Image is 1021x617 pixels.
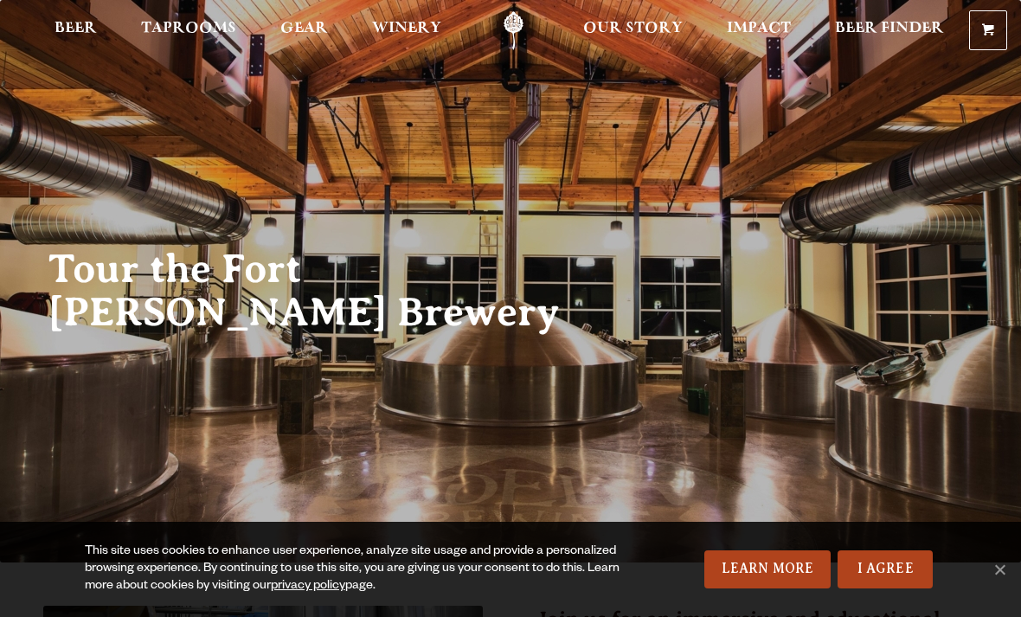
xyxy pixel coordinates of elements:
a: Beer [43,11,108,50]
a: Beer Finder [824,11,955,50]
span: Impact [727,22,791,35]
h2: Tour the Fort [PERSON_NAME] Brewery [48,247,588,334]
div: This site uses cookies to enhance user experience, analyze site usage and provide a personalized ... [85,543,645,595]
a: I Agree [838,550,933,588]
a: Impact [716,11,802,50]
a: Gear [269,11,339,50]
span: Beer [55,22,97,35]
span: Winery [372,22,441,35]
span: Taprooms [141,22,236,35]
span: No [991,561,1008,578]
a: Odell Home [481,11,546,50]
a: Taprooms [130,11,247,50]
a: privacy policy [271,580,345,594]
span: Our Story [583,22,683,35]
a: Learn More [704,550,832,588]
a: Our Story [572,11,694,50]
span: Beer Finder [835,22,944,35]
span: Gear [280,22,328,35]
a: Winery [361,11,453,50]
